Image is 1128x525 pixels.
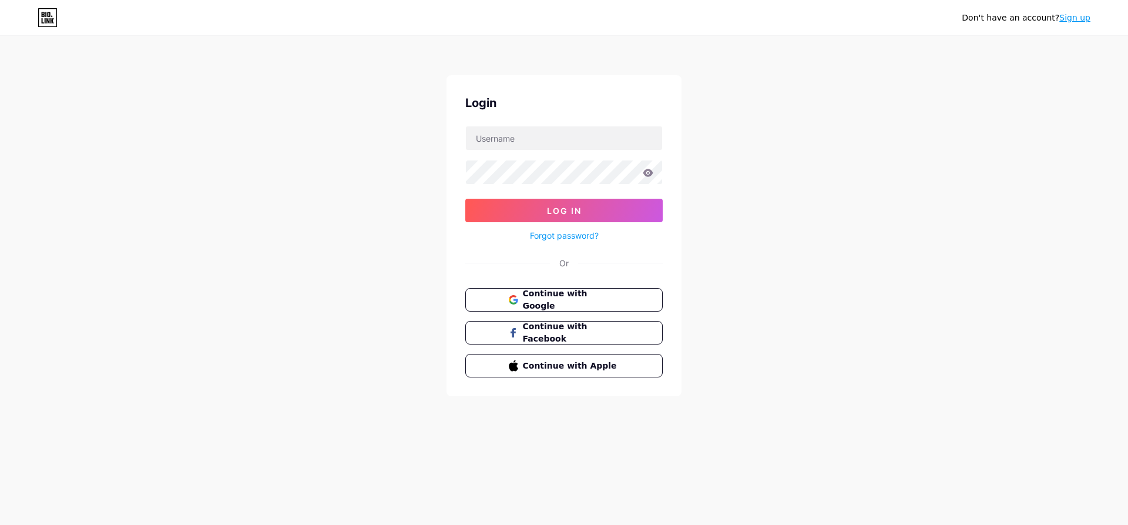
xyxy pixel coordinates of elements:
[465,354,663,377] button: Continue with Apple
[465,321,663,345] button: Continue with Facebook
[465,94,663,112] div: Login
[465,288,663,312] button: Continue with Google
[530,229,599,242] a: Forgot password?
[1059,13,1090,22] a: Sign up
[523,287,620,312] span: Continue with Google
[465,199,663,222] button: Log In
[523,320,620,345] span: Continue with Facebook
[962,12,1090,24] div: Don't have an account?
[523,360,620,372] span: Continue with Apple
[466,126,662,150] input: Username
[547,206,582,216] span: Log In
[559,257,569,269] div: Or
